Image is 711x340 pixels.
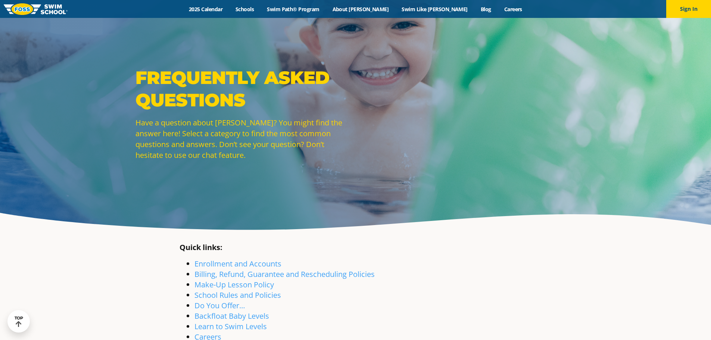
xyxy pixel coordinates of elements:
a: Swim Like [PERSON_NAME] [395,6,474,13]
a: Do You Offer… [194,300,245,311]
a: About [PERSON_NAME] [326,6,395,13]
a: Backfloat Baby Levels [194,311,269,321]
a: Schools [229,6,261,13]
img: FOSS Swim School Logo [4,3,68,15]
p: Have a question about [PERSON_NAME]? You might find the answer here! Select a category to find th... [135,117,352,160]
a: School Rules and Policies [194,290,281,300]
a: Enrollment and Accounts [194,259,281,269]
a: Careers [498,6,528,13]
a: Swim Path® Program [261,6,326,13]
a: 2025 Calendar [183,6,229,13]
a: Billing, Refund, Guarantee and Rescheduling Policies [194,269,375,279]
a: Learn to Swim Levels [194,321,267,331]
a: Make-Up Lesson Policy [194,280,274,290]
strong: Quick links: [180,242,222,252]
div: TOP [15,316,23,327]
a: Blog [474,6,498,13]
p: Frequently Asked Questions [135,66,352,111]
